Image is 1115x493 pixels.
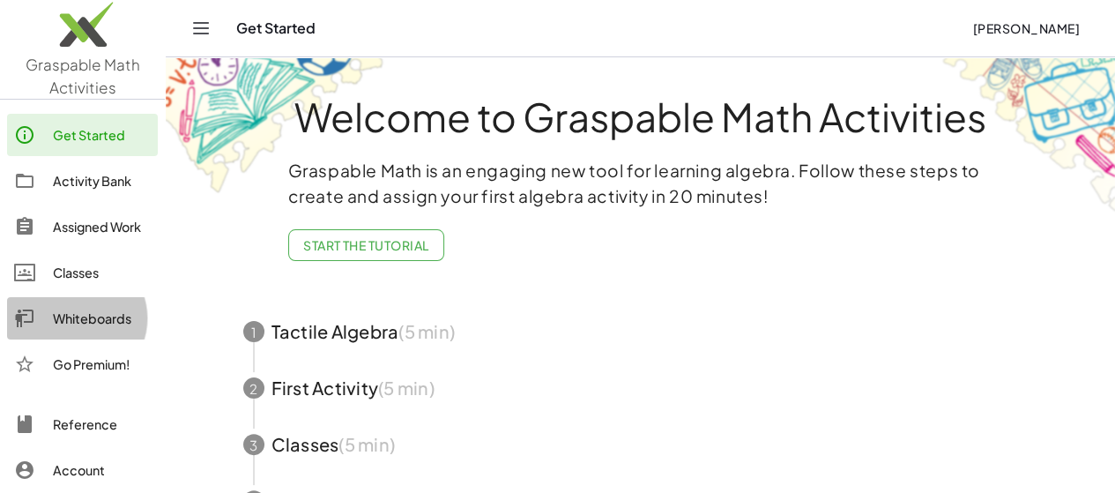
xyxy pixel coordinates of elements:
[7,160,158,202] a: Activity Bank
[187,14,215,42] button: Toggle navigation
[288,229,444,261] button: Start the Tutorial
[53,124,151,146] div: Get Started
[53,414,151,435] div: Reference
[211,96,1071,137] h1: Welcome to Graspable Math Activities
[303,237,429,253] span: Start the Tutorial
[7,449,158,491] a: Account
[53,216,151,237] div: Assigned Work
[53,354,151,375] div: Go Premium!
[7,205,158,248] a: Assigned Work
[53,459,151,481] div: Account
[7,251,158,294] a: Classes
[222,416,1059,473] button: 3Classes(5 min)
[222,303,1059,360] button: 1Tactile Algebra(5 min)
[7,297,158,340] a: Whiteboards
[243,434,264,455] div: 3
[26,55,140,97] span: Graspable Math Activities
[53,170,151,191] div: Activity Bank
[222,360,1059,416] button: 2First Activity(5 min)
[958,12,1094,44] button: [PERSON_NAME]
[53,308,151,329] div: Whiteboards
[243,321,264,342] div: 1
[243,377,264,399] div: 2
[7,403,158,445] a: Reference
[288,158,993,209] p: Graspable Math is an engaging new tool for learning algebra. Follow these steps to create and ass...
[166,56,386,196] img: get-started-bg-ul-Ceg4j33I.png
[53,262,151,283] div: Classes
[7,114,158,156] a: Get Started
[972,20,1080,36] span: [PERSON_NAME]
